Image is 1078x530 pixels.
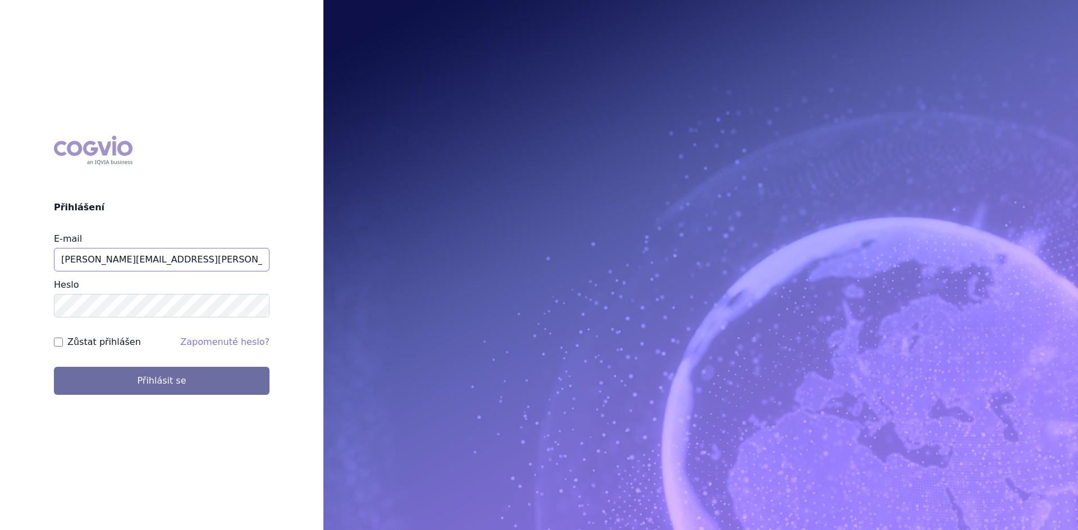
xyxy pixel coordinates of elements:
button: Přihlásit se [54,367,269,395]
label: Heslo [54,279,79,290]
label: E-mail [54,233,82,244]
h2: Přihlášení [54,201,269,214]
div: COGVIO [54,136,133,165]
label: Zůstat přihlášen [67,335,141,349]
a: Zapomenuté heslo? [180,337,269,347]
